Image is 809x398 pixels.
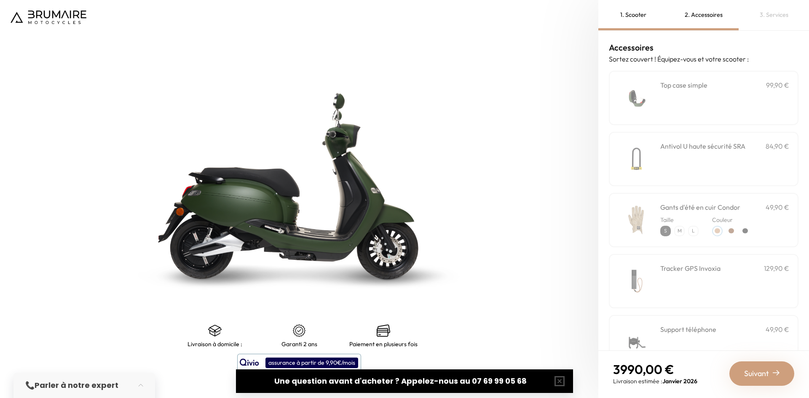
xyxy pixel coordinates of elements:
[660,80,707,90] h3: Top case simple
[766,202,789,212] p: 49,90 €
[609,54,798,64] p: Sortez couvert ! Équipez-vous et votre scooter :
[613,377,697,385] p: Livraison estimée :
[766,324,789,334] p: 49,90 €
[613,362,697,377] p: 3990,00 €
[208,324,222,337] img: shipping.png
[281,341,317,347] p: Garanti 2 ans
[660,141,745,151] h3: Antivol U haute sécurité SRA
[618,324,654,360] img: Support téléphone
[618,141,654,177] img: Antivol U haute sécurité SRA
[349,341,418,347] p: Paiement en plusieurs fois
[240,358,259,368] img: logo qivio
[660,263,721,273] h3: Tracker GPS Invoxia
[689,227,698,235] p: L
[675,227,684,235] p: M
[661,227,670,235] p: S
[618,263,654,299] img: Tracker GPS Invoxia
[188,341,242,347] p: Livraison à domicile :
[662,377,697,385] span: Janvier 2026
[764,263,789,273] p: 129,90 €
[292,324,306,337] img: certificat-de-garantie.png
[265,358,358,368] div: assurance à partir de 9,90€/mois
[744,368,769,379] span: Suivant
[766,141,789,151] p: 84,90 €
[660,324,716,334] h3: Support téléphone
[712,216,750,224] p: Couleur
[609,41,798,54] h3: Accessoires
[766,80,789,90] p: 99,90 €
[237,354,361,371] button: assurance à partir de 9,90€/mois
[11,11,86,24] img: Logo de Brumaire
[618,80,654,116] img: Top case simple
[660,216,699,224] p: Taille
[618,202,654,238] img: Gants d'été en cuir Condor
[660,202,740,212] h3: Gants d'été en cuir Condor
[377,324,390,337] img: credit-cards.png
[773,369,780,376] img: right-arrow-2.png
